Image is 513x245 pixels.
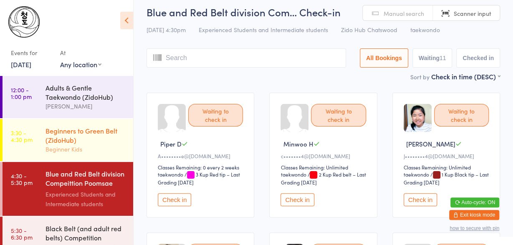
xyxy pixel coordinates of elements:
[434,104,489,126] div: Waiting to check in
[158,152,245,159] div: A••••••••e@[DOMAIN_NAME]
[384,9,424,18] span: Manual search
[3,162,133,216] a: 4:30 -5:30 pmBlue and Red Belt division Compeittion Poomsae (Zi...Experienced Students and Interm...
[281,171,366,186] span: / 2 Kup Red belt – Last Grading [DATE]
[404,193,437,206] button: Check in
[311,104,366,126] div: Waiting to check in
[406,139,455,148] span: [PERSON_NAME]
[45,144,126,154] div: Beginner Kids
[341,25,397,34] span: Zido Hub Chatswood
[404,152,491,159] div: J••••••••4@[DOMAIN_NAME]
[404,171,429,178] div: taekwondo
[281,164,368,171] div: Classes Remaining: Unlimited
[147,48,346,68] input: Search
[45,83,126,101] div: Adults & Gentle Taekwondo (ZidoHub)
[11,46,52,60] div: Events for
[410,73,430,81] label: Sort by
[45,189,126,209] div: Experienced Students and Intermediate students
[456,48,500,68] button: Checked in
[404,171,489,186] span: / 1 Kup Black tip – Last Grading [DATE]
[449,210,499,220] button: Exit kiosk mode
[45,101,126,111] div: [PERSON_NAME]
[431,72,500,81] div: Check in time (DESC)
[281,193,314,206] button: Check in
[11,172,33,186] time: 4:30 - 5:30 pm
[450,225,499,231] button: how to secure with pin
[360,48,408,68] button: All Bookings
[147,25,186,34] span: [DATE] 4:30pm
[60,60,101,69] div: Any location
[450,197,499,207] button: Auto-cycle: ON
[410,25,440,34] span: taekwondo
[454,9,491,18] span: Scanner input
[160,139,182,148] span: Piper D
[3,76,133,118] a: 12:00 -1:00 pmAdults & Gentle Taekwondo (ZidoHub)[PERSON_NAME]
[412,48,452,68] button: Waiting11
[3,119,133,161] a: 3:30 -4:30 pmBeginners to Green Belt (ZidoHub)Beginner Kids
[404,164,491,171] div: Classes Remaining: Unlimited
[283,139,313,148] span: Minwoo H
[158,171,240,186] span: / 3 Kup Red tip – Last Grading [DATE]
[404,104,432,132] img: image1647410442.png
[11,60,31,69] a: [DATE]
[45,126,126,144] div: Beginners to Green Belt (ZidoHub)
[147,5,500,19] h2: Blue and Red Belt division Com… Check-in
[45,224,126,244] div: Black Belt (and adult red belts) Competition Pooms...
[188,104,243,126] div: Waiting to check in
[281,152,368,159] div: c•••••••4@[DOMAIN_NAME]
[158,193,191,206] button: Check in
[281,171,306,178] div: taekwondo
[11,86,32,100] time: 12:00 - 1:00 pm
[199,25,328,34] span: Experienced Students and Intermediate students
[158,171,183,178] div: taekwondo
[11,227,33,240] time: 5:30 - 6:30 pm
[440,55,446,61] div: 11
[60,46,101,60] div: At
[45,169,126,189] div: Blue and Red Belt division Compeittion Poomsae (Zi...
[8,6,40,38] img: Chungdo Taekwondo
[158,164,245,171] div: Classes Remaining: 0 every 2 weeks
[11,129,33,143] time: 3:30 - 4:30 pm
